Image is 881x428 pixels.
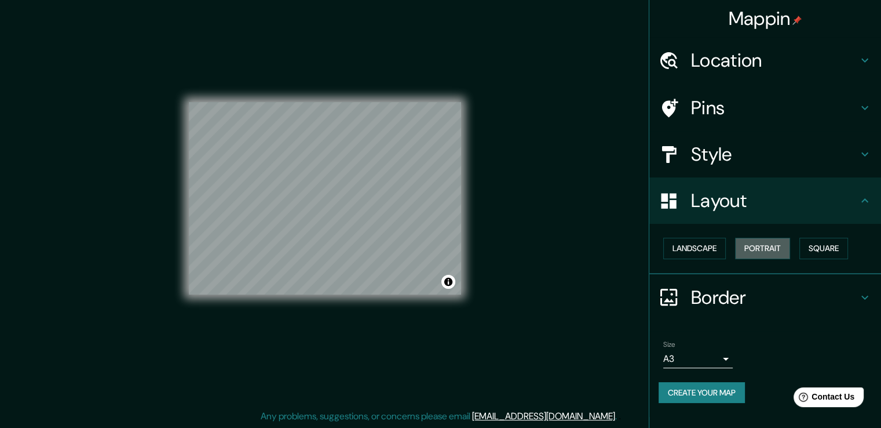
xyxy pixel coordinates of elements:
[663,238,726,259] button: Landscape
[691,143,858,166] h4: Style
[663,350,733,368] div: A3
[617,409,619,423] div: .
[441,275,455,289] button: Toggle attribution
[472,410,615,422] a: [EMAIL_ADDRESS][DOMAIN_NAME]
[649,131,881,177] div: Style
[691,49,858,72] h4: Location
[619,409,621,423] div: .
[691,286,858,309] h4: Border
[792,16,802,25] img: pin-icon.png
[659,382,745,404] button: Create your map
[261,409,617,423] p: Any problems, suggestions, or concerns please email .
[649,37,881,84] div: Location
[649,85,881,131] div: Pins
[799,238,848,259] button: Square
[778,383,868,415] iframe: Help widget launcher
[649,177,881,224] div: Layout
[691,96,858,119] h4: Pins
[691,189,858,212] h4: Layout
[729,7,802,30] h4: Mappin
[189,102,461,295] canvas: Map
[735,238,790,259] button: Portrait
[663,339,675,349] label: Size
[649,274,881,321] div: Border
